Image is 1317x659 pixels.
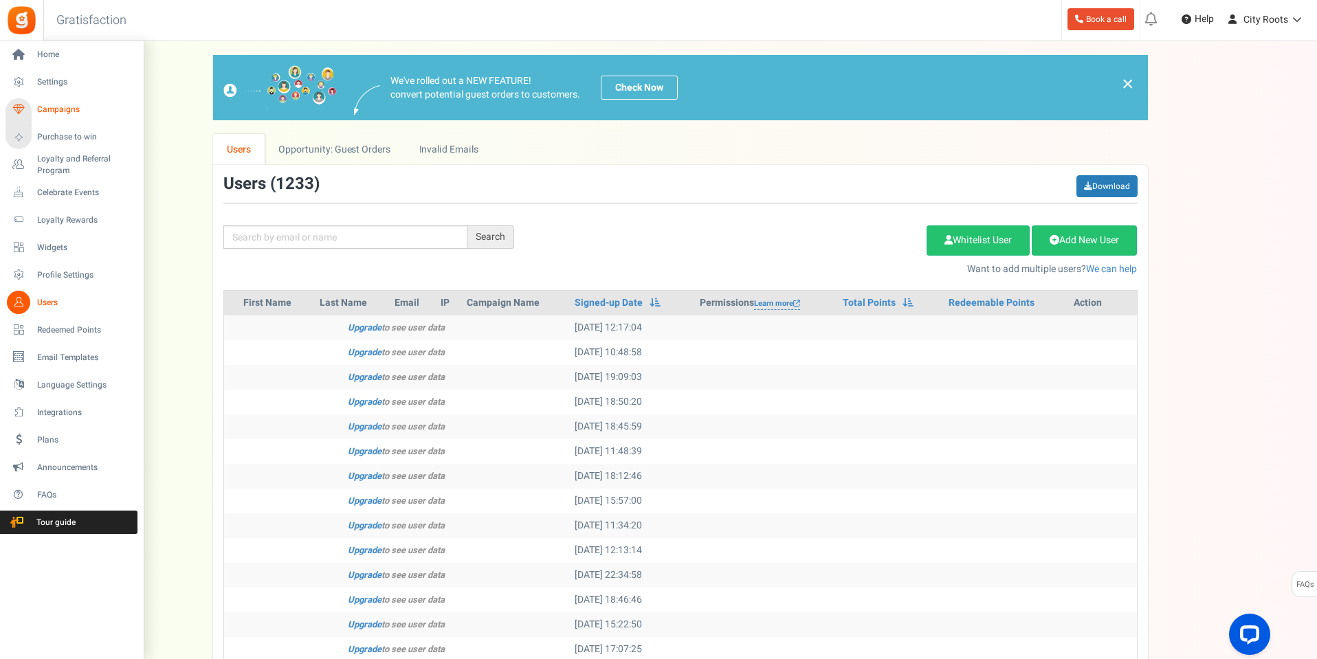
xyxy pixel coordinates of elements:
[348,395,445,408] i: to see user data
[223,225,467,249] input: Search by email or name
[37,153,137,177] span: Loyalty and Referral Program
[535,263,1138,276] p: Want to add multiple users?
[276,172,314,196] span: 1233
[467,225,514,249] div: Search
[1068,291,1137,315] th: Action
[5,126,137,149] a: Purchase to win
[569,513,694,538] td: [DATE] 11:34:20
[348,618,381,631] a: Upgrade
[5,71,137,94] a: Settings
[348,544,445,557] i: to see user data
[348,346,381,359] a: Upgrade
[5,181,137,204] a: Celebrate Events
[1122,76,1134,92] a: ×
[569,612,694,637] td: [DATE] 15:22:50
[5,428,137,451] a: Plans
[238,291,314,315] th: First Name
[37,131,133,143] span: Purchase to win
[1067,8,1134,30] a: Book a call
[5,401,137,424] a: Integrations
[5,153,137,177] a: Loyalty and Referral Program
[348,494,445,507] i: to see user data
[5,373,137,396] a: Language Settings
[348,346,445,359] i: to see user data
[1243,12,1288,27] span: City Roots
[37,462,133,473] span: Announcements
[5,43,137,67] a: Home
[5,318,137,342] a: Redeemed Points
[405,134,492,165] a: Invalid Emails
[461,291,569,315] th: Campaign Name
[223,65,337,110] img: images
[37,352,133,364] span: Email Templates
[569,340,694,365] td: [DATE] 10:48:58
[348,643,381,656] a: Upgrade
[348,519,445,532] i: to see user data
[1076,175,1138,197] a: Download
[569,365,694,390] td: [DATE] 19:09:03
[575,296,643,310] a: Signed-up Date
[37,104,133,115] span: Campaigns
[265,134,404,165] a: Opportunity: Guest Orders
[1032,225,1137,256] a: Add New User
[569,588,694,612] td: [DATE] 18:46:46
[348,469,381,482] a: Upgrade
[37,242,133,254] span: Widgets
[5,236,137,259] a: Widgets
[348,370,445,383] i: to see user data
[5,291,137,314] a: Users
[348,420,445,433] i: to see user data
[37,379,133,391] span: Language Settings
[348,643,445,656] i: to see user data
[348,568,381,581] a: Upgrade
[1296,572,1314,598] span: FAQs
[569,315,694,340] td: [DATE] 12:17:04
[348,593,381,606] a: Upgrade
[569,563,694,588] td: [DATE] 22:34:58
[5,263,137,287] a: Profile Settings
[5,483,137,506] a: FAQs
[223,175,320,193] h3: Users ( )
[37,187,133,199] span: Celebrate Events
[569,414,694,439] td: [DATE] 18:45:59
[1191,12,1214,26] span: Help
[348,593,445,606] i: to see user data
[348,420,381,433] a: Upgrade
[348,568,445,581] i: to see user data
[314,291,390,315] th: Last Name
[37,269,133,281] span: Profile Settings
[569,390,694,414] td: [DATE] 18:50:20
[569,439,694,464] td: [DATE] 11:48:39
[354,85,380,115] img: images
[37,297,133,309] span: Users
[694,291,838,315] th: Permissions
[37,489,133,501] span: FAQs
[348,445,445,458] i: to see user data
[5,346,137,369] a: Email Templates
[843,296,896,310] a: Total Points
[37,76,133,88] span: Settings
[389,291,435,315] th: Email
[927,225,1030,256] a: Whitelist User
[569,489,694,513] td: [DATE] 15:57:00
[37,407,133,418] span: Integrations
[5,208,137,232] a: Loyalty Rewards
[348,370,381,383] a: Upgrade
[6,517,102,528] span: Tour guide
[569,464,694,489] td: [DATE] 18:12:46
[1176,8,1219,30] a: Help
[213,134,265,165] a: Users
[348,519,381,532] a: Upgrade
[949,296,1034,310] a: Redeemable Points
[348,395,381,408] a: Upgrade
[348,469,445,482] i: to see user data
[348,618,445,631] i: to see user data
[37,324,133,336] span: Redeemed Points
[348,494,381,507] a: Upgrade
[37,214,133,226] span: Loyalty Rewards
[41,7,142,34] h3: Gratisfaction
[37,49,133,60] span: Home
[601,76,678,100] a: Check Now
[5,98,137,122] a: Campaigns
[348,321,381,334] a: Upgrade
